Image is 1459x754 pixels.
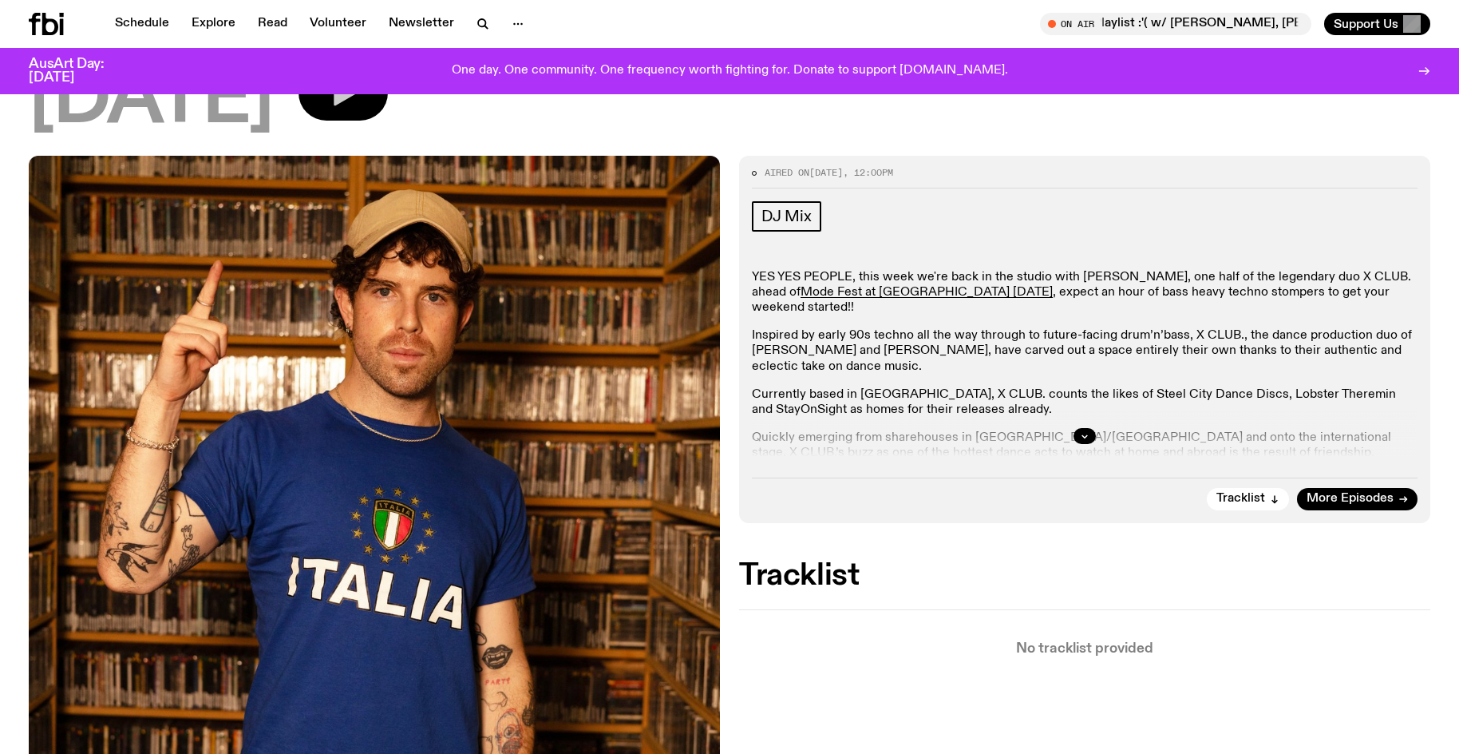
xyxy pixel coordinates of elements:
a: Schedule [105,13,179,35]
a: Read [248,13,297,35]
h2: Tracklist [739,562,1430,590]
button: On AirThe Playlist / [PERSON_NAME]'s Last Playlist :'( w/ [PERSON_NAME], [PERSON_NAME], [PERSON_N... [1040,13,1311,35]
p: YES YES PEOPLE, this week we're back in the studio with [PERSON_NAME], one half of the legendary ... [752,270,1417,316]
a: DJ Mix [752,201,821,232]
span: Aired on [765,166,809,179]
span: More Episodes [1307,493,1394,505]
span: [DATE] [809,166,843,179]
button: Support Us [1324,13,1430,35]
span: Tracklist [1216,493,1265,505]
a: Mode Fest at [GEOGRAPHIC_DATA] [DATE] [801,286,1053,299]
a: Newsletter [379,13,464,35]
p: Inspired by early 90s techno all the way through to future-facing drum’n’bass, X CLUB., the dance... [752,328,1417,375]
span: [DATE] [29,65,273,137]
span: DJ Mix [761,208,812,225]
p: Currently based in [GEOGRAPHIC_DATA], X CLUB. counts the likes of Steel City Dance Discs, Lobster... [752,387,1417,418]
h3: AusArt Day: [DATE] [29,58,131,85]
p: No tracklist provided [739,642,1430,656]
span: , 12:00pm [843,166,893,179]
span: Support Us [1334,17,1398,31]
button: Tracklist [1207,488,1289,510]
a: Volunteer [300,13,376,35]
a: More Episodes [1297,488,1417,510]
a: Explore [182,13,245,35]
p: One day. One community. One frequency worth fighting for. Donate to support [DOMAIN_NAME]. [452,64,1008,78]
